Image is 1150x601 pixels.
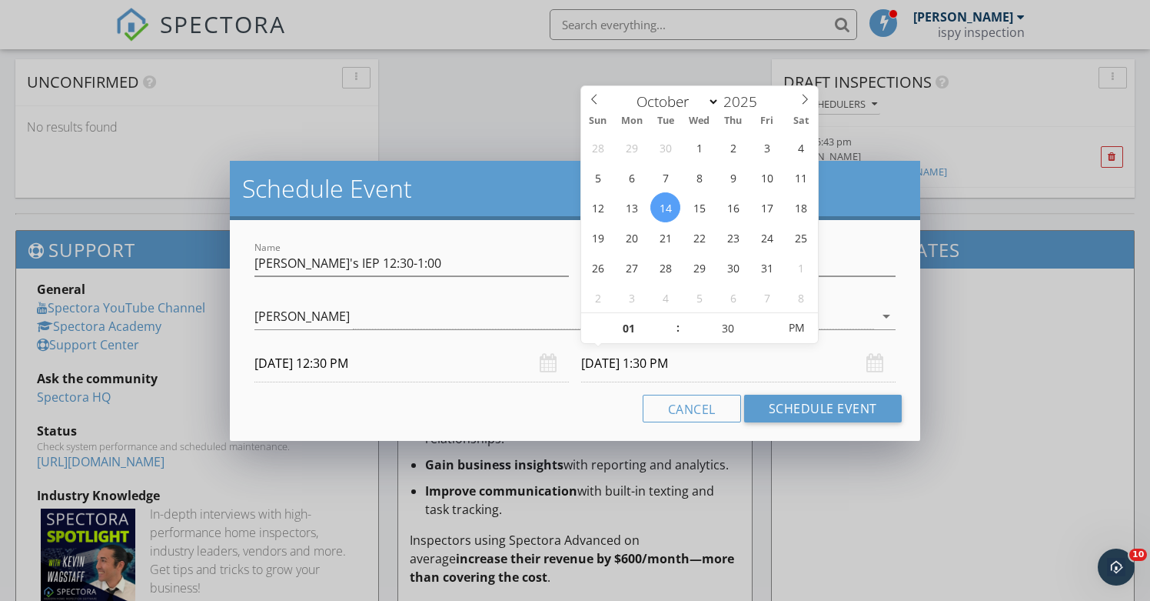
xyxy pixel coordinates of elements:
span: September 29, 2025 [617,132,646,162]
span: October 21, 2025 [650,222,680,252]
span: October 9, 2025 [718,162,748,192]
span: November 2, 2025 [583,282,613,312]
button: Cancel [643,395,741,422]
span: November 8, 2025 [786,282,816,312]
span: October 7, 2025 [650,162,680,192]
span: October 14, 2025 [650,192,680,222]
span: October 2, 2025 [718,132,748,162]
span: October 26, 2025 [583,252,613,282]
span: October 16, 2025 [718,192,748,222]
iframe: Intercom live chat [1098,549,1135,586]
span: Thu [716,116,750,126]
span: October 27, 2025 [617,252,646,282]
span: October 28, 2025 [650,252,680,282]
input: Year [720,92,770,112]
span: 10 [1129,549,1147,561]
div: [PERSON_NAME] [254,309,350,323]
span: October 24, 2025 [752,222,782,252]
span: October 23, 2025 [718,222,748,252]
input: Select date [254,345,569,382]
span: November 6, 2025 [718,282,748,312]
button: Schedule Event [744,395,902,422]
span: October 25, 2025 [786,222,816,252]
span: Sun [581,116,615,126]
span: November 5, 2025 [684,282,714,312]
span: October 10, 2025 [752,162,782,192]
span: October 4, 2025 [786,132,816,162]
span: October 11, 2025 [786,162,816,192]
span: Fri [750,116,784,126]
span: Click to toggle [775,312,817,343]
span: October 1, 2025 [684,132,714,162]
span: Wed [683,116,716,126]
span: : [676,312,680,343]
span: October 29, 2025 [684,252,714,282]
span: Mon [615,116,649,126]
span: November 3, 2025 [617,282,646,312]
input: Select date [581,345,896,382]
span: October 31, 2025 [752,252,782,282]
span: November 7, 2025 [752,282,782,312]
span: October 8, 2025 [684,162,714,192]
span: October 6, 2025 [617,162,646,192]
span: October 5, 2025 [583,162,613,192]
span: October 18, 2025 [786,192,816,222]
span: October 13, 2025 [617,192,646,222]
span: October 12, 2025 [583,192,613,222]
span: October 15, 2025 [684,192,714,222]
h2: Schedule Event [242,173,908,204]
span: October 19, 2025 [583,222,613,252]
span: November 4, 2025 [650,282,680,312]
span: October 30, 2025 [718,252,748,282]
span: November 1, 2025 [786,252,816,282]
span: September 30, 2025 [650,132,680,162]
span: October 3, 2025 [752,132,782,162]
span: October 20, 2025 [617,222,646,252]
span: October 17, 2025 [752,192,782,222]
span: October 22, 2025 [684,222,714,252]
i: arrow_drop_down [877,307,896,326]
span: Sat [784,116,818,126]
span: Tue [649,116,683,126]
span: September 28, 2025 [583,132,613,162]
